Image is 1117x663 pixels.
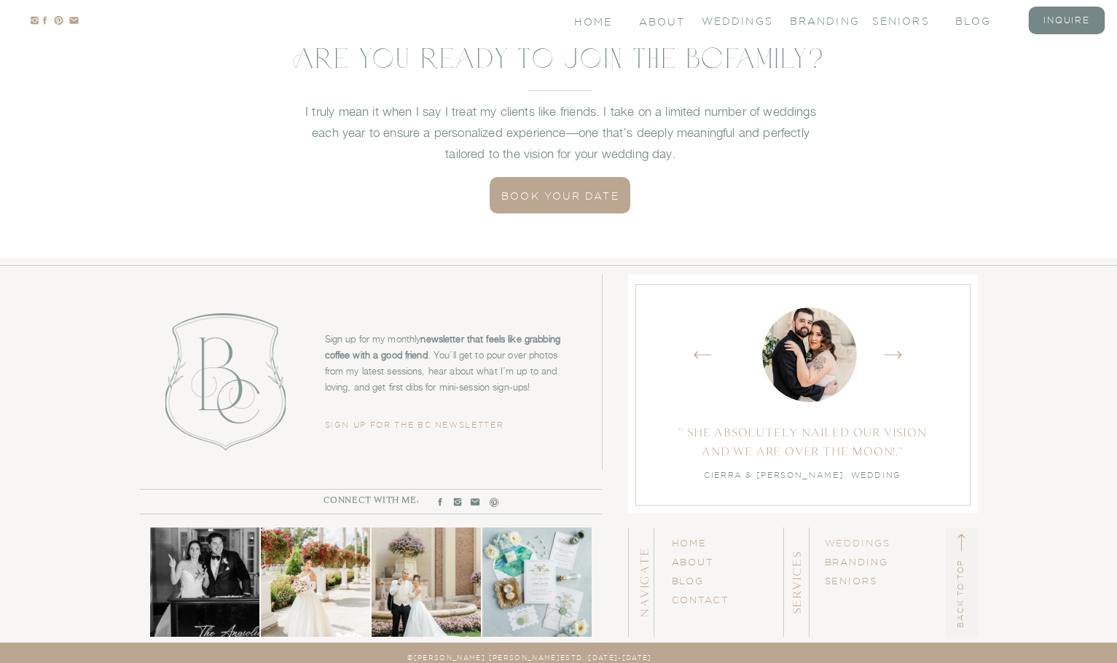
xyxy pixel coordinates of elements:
a: WEDDINGs [825,538,891,548]
a: Home [672,538,708,548]
p: I truly mean it when I say I treat my clients like friends. I take on a limited number of wedding... [296,101,826,152]
img: With the bride and groom behind the DJ booth, they brought everyone to the dance floor! Photograp... [150,527,259,637]
a: About [672,557,714,567]
a: sign up for the BC newsletter [325,419,523,433]
p: Sign up for my monthly . You’ll get to pour over photos from my latest sessions, hear about what ... [325,331,568,401]
a: blog [955,14,1014,26]
a: SENIORS [825,576,878,586]
img: Michele embodied timeless bridal elegance✨ From her sweeping cathedral veil to the delicate custo... [261,527,370,637]
a: [PERSON_NAME] [PERSON_NAME] [414,654,560,662]
h2: Navigate [635,528,654,637]
a: CONTACT [672,595,729,605]
a: Home [574,15,614,27]
h3: © estd. [DATE]-[DATE] [400,654,660,663]
a: About [639,15,683,27]
img: Michele & Dominic✨ really set the tone for the fall wedding season. Their celebration was nothing... [372,527,481,637]
a: BLOG [672,576,705,586]
a: book your date [490,189,631,203]
img: Reminiscing about this beautiful coastal invitation suite with watercolor details, soft florals, ... [482,527,592,637]
a: Back to Top [954,556,968,632]
b: Connect with me: [324,495,419,506]
h2: services [788,528,803,637]
p: Cierra & [PERSON_NAME], Wedding [675,469,930,484]
a: seniors [872,14,930,26]
h3: Are you ready to join the BCfamily? [184,39,935,80]
a: Weddings [702,14,760,26]
b: newsletter that feels like grabbing coffee with a good friend [325,333,560,361]
a: inquire [1038,14,1096,26]
p: " She absolutely nailed our vision and we are over the moon!." [675,424,930,462]
a: BRANDING [825,557,889,567]
a: branding [790,14,848,26]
